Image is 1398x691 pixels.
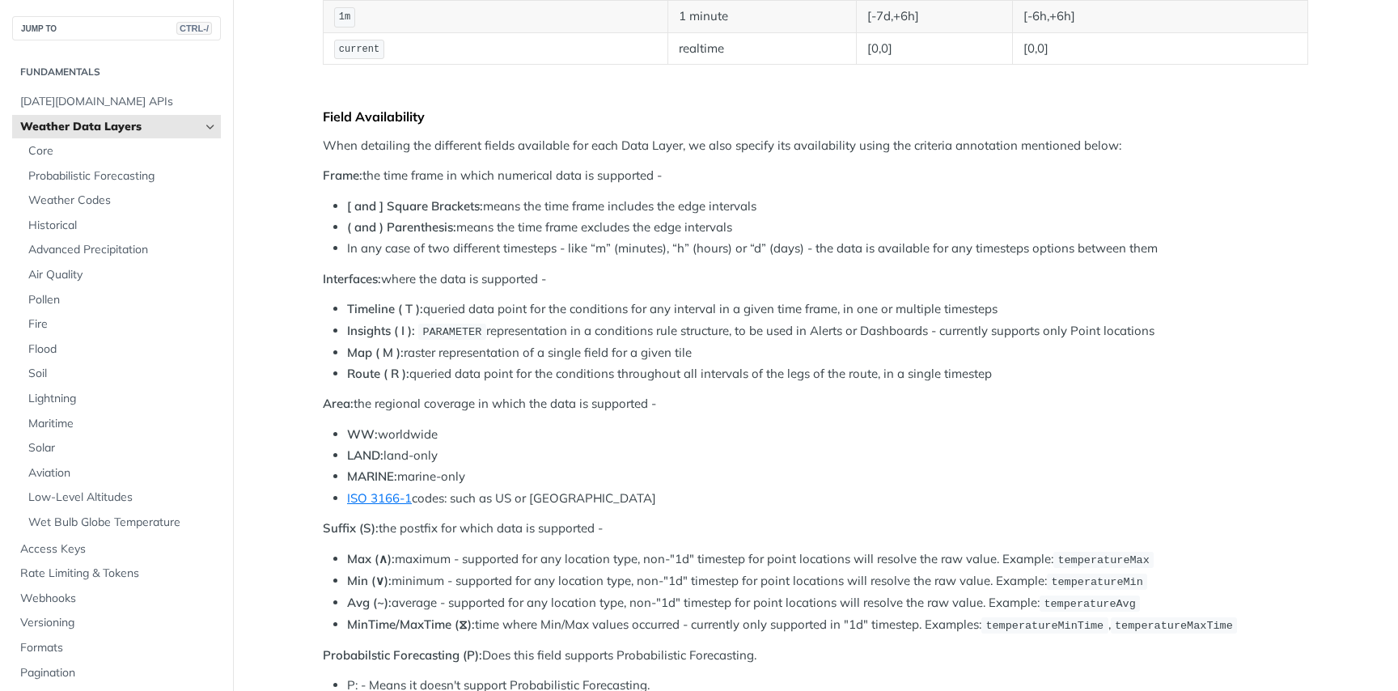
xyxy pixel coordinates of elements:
li: average - supported for any location type, non-"1d" timestep for point locations will resolve the... [347,594,1308,613]
a: Webhooks [12,587,221,611]
li: means the time frame includes the edge intervals [347,197,1308,216]
li: queried data point for the conditions for any interval in a given time frame, in one or multiple ... [347,300,1308,319]
li: In any case of two different timesteps - like “m” (minutes), “h” (hours) or “d” (days) - the data... [347,240,1308,258]
a: Aviation [20,461,221,485]
button: JUMP TOCTRL-/ [12,16,221,40]
p: the time frame in which numerical data is supported - [323,167,1308,185]
strong: Route ( R ): [347,366,409,381]
p: where the data is supported - [323,270,1308,289]
a: Pagination [12,661,221,685]
span: Advanced Precipitation [28,242,217,258]
a: Low-Level Altitudes [20,485,221,510]
span: CTRL-/ [176,22,212,35]
strong: Max (∧): [347,551,395,566]
a: Fire [20,312,221,337]
a: Pollen [20,288,221,312]
li: time where Min/Max values occurred - currently only supported in "1d" timestep. Examples: , [347,616,1308,634]
li: queried data point for the conditions throughout all intervals of the legs of the route, in a sin... [347,365,1308,384]
span: Formats [20,640,217,656]
a: Historical [20,214,221,238]
strong: Timeline ( T ): [347,301,423,316]
span: Fire [28,316,217,333]
td: realtime [667,32,856,65]
a: Soil [20,362,221,386]
a: Weather Data LayersHide subpages for Weather Data Layers [12,115,221,139]
strong: Insights ( I ): [347,323,415,338]
span: Wet Bulb Globe Temperature [28,515,217,531]
li: marine-only [347,468,1308,486]
span: temperatureAvg [1044,598,1135,610]
a: Probabilistic Forecasting [20,164,221,189]
a: Versioning [12,611,221,635]
li: worldwide [347,426,1308,444]
a: Solar [20,436,221,460]
strong: Min (∨): [347,573,392,588]
span: Versioning [20,615,217,631]
span: Pagination [20,665,217,681]
span: Pollen [28,292,217,308]
td: [0,0] [1012,32,1307,65]
span: Weather Data Layers [20,119,200,135]
strong: Area: [323,396,354,411]
strong: Avg (~): [347,595,392,610]
h2: Fundamentals [12,65,221,79]
li: raster representation of a single field for a given tile [347,344,1308,362]
p: Does this field supports Probabilistic Forecasting. [323,646,1308,665]
span: Weather Codes [28,193,217,209]
a: Air Quality [20,263,221,287]
span: current [339,44,379,55]
span: Maritime [28,416,217,432]
a: Advanced Precipitation [20,238,221,262]
span: Access Keys [20,541,217,557]
span: 1m [339,11,350,23]
a: Maritime [20,412,221,436]
p: When detailing the different fields available for each Data Layer, we also specify its availabili... [323,137,1308,155]
a: ISO 3166-1 [347,490,412,506]
strong: Frame: [323,167,362,183]
td: [0,0] [857,32,1013,65]
li: maximum - supported for any location type, non-"1d" timestep for point locations will resolve the... [347,550,1308,569]
span: Rate Limiting & Tokens [20,566,217,582]
span: Webhooks [20,591,217,607]
li: means the time frame excludes the edge intervals [347,218,1308,237]
strong: Suffix (S): [323,520,379,536]
strong: LAND: [347,447,383,463]
p: the regional coverage in which the data is supported - [323,395,1308,413]
span: Lightning [28,391,217,407]
span: temperatureMinTime [985,620,1104,632]
span: temperatureMax [1057,554,1149,566]
span: Soil [28,366,217,382]
a: Flood [20,337,221,362]
span: Air Quality [28,267,217,283]
strong: MARINE: [347,468,397,484]
p: the postfix for which data is supported - [323,519,1308,538]
a: [DATE][DOMAIN_NAME] APIs [12,90,221,114]
strong: Probabilstic Forecasting (P): [323,647,482,663]
a: Formats [12,636,221,660]
span: Aviation [28,465,217,481]
li: codes: such as US or [GEOGRAPHIC_DATA] [347,490,1308,508]
span: Solar [28,440,217,456]
span: Historical [28,218,217,234]
strong: WW: [347,426,378,442]
li: representation in a conditions rule structure, to be used in Alerts or Dashboards - currently sup... [347,322,1308,341]
a: Rate Limiting & Tokens [12,562,221,586]
span: temperatureMaxTime [1115,620,1233,632]
strong: [ and ] Square Brackets: [347,198,483,214]
li: land-only [347,447,1308,465]
button: Hide subpages for Weather Data Layers [204,121,217,134]
span: Probabilistic Forecasting [28,168,217,184]
span: PARAMETER [422,326,481,338]
a: Core [20,139,221,163]
span: Core [28,143,217,159]
div: Field Availability [323,108,1308,125]
span: [DATE][DOMAIN_NAME] APIs [20,94,217,110]
strong: Interfaces: [323,271,381,286]
a: Lightning [20,387,221,411]
strong: Map ( M ): [347,345,404,360]
a: Wet Bulb Globe Temperature [20,511,221,535]
li: minimum - supported for any location type, non-"1d" timestep for point locations will resolve the... [347,572,1308,591]
strong: ( and ) Parenthesis: [347,219,456,235]
a: Weather Codes [20,189,221,213]
span: temperatureMin [1051,576,1142,588]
